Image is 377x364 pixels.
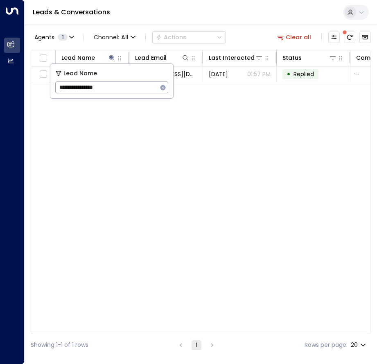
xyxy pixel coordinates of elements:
span: All [121,34,129,41]
div: Last Interacted [209,53,263,63]
span: 1 [58,34,68,41]
div: Lead Name [61,53,116,63]
span: Toggle select row [38,69,48,79]
div: Button group with a nested menu [152,31,226,43]
button: Customize [328,32,340,43]
div: • [287,67,291,81]
div: Status [282,53,337,63]
div: Last Interacted [209,53,255,63]
div: Lead Email [135,53,167,63]
a: Leads & Conversations [33,7,110,17]
p: 01:57 PM [247,70,271,78]
button: Channel:All [90,32,139,43]
label: Rows per page: [305,341,348,349]
span: Lead Name [63,69,97,78]
div: Showing 1-1 of 1 rows [31,341,88,349]
button: Agents1 [31,32,77,43]
span: Agents [34,34,54,40]
div: Actions [156,34,186,41]
button: Actions [152,31,226,43]
span: Channel: [90,32,139,43]
div: 20 [351,339,368,351]
span: There are new threads available. Refresh the grid to view the latest updates. [344,32,355,43]
button: page 1 [192,340,201,350]
div: Lead Name [61,53,95,63]
nav: pagination navigation [176,340,217,350]
span: Toggle select all [38,53,48,63]
button: Clear all [274,32,315,43]
div: Lead Email [135,53,190,63]
span: Replied [293,70,314,78]
button: Archived Leads [359,32,371,43]
div: Status [282,53,302,63]
span: Aug 28, 2025 [209,70,228,78]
